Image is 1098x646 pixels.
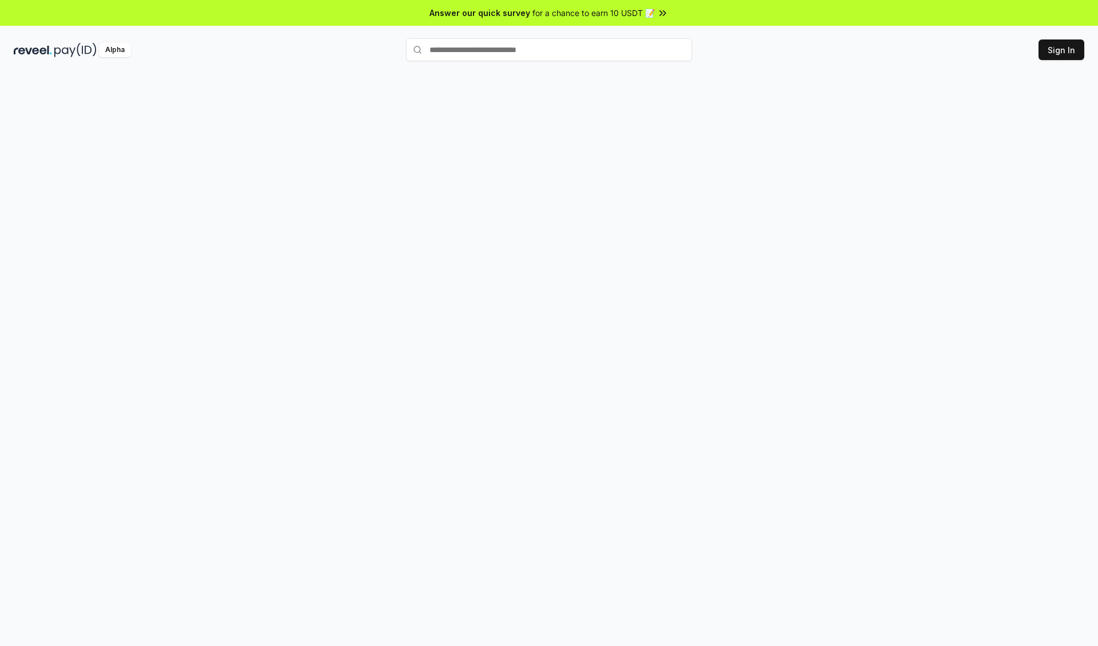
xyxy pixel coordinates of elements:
img: reveel_dark [14,43,52,57]
button: Sign In [1039,39,1084,60]
div: Alpha [99,43,131,57]
span: Answer our quick survey [429,7,530,19]
span: for a chance to earn 10 USDT 📝 [532,7,655,19]
img: pay_id [54,43,97,57]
